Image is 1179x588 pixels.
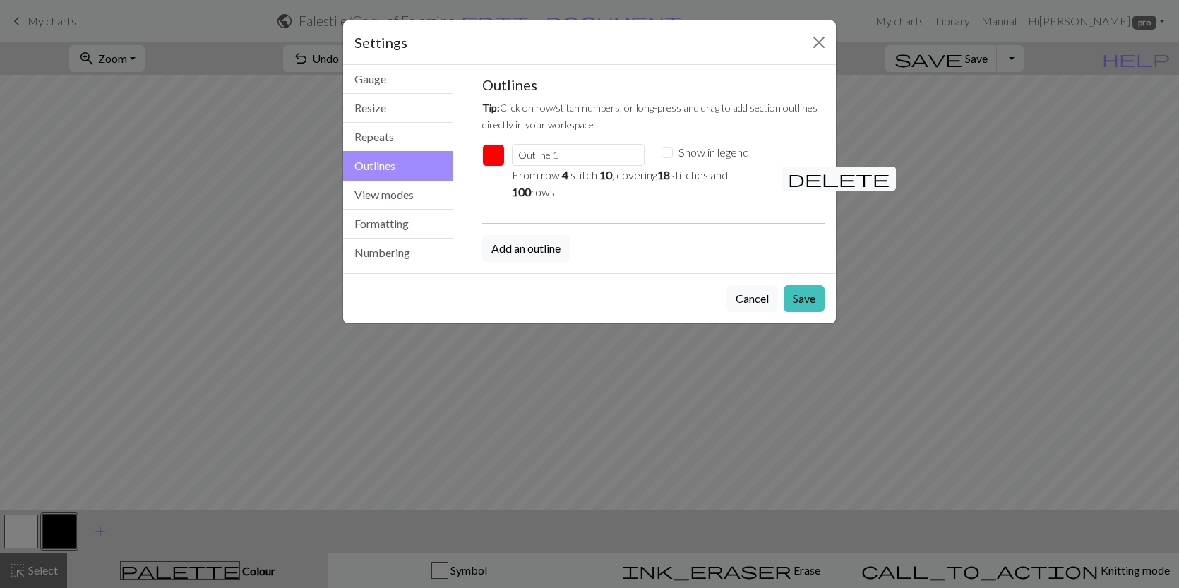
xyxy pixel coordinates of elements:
label: Show in legend [678,144,749,161]
button: Formatting [343,210,453,239]
em: 10 [599,168,612,181]
button: Add an outline [482,235,570,262]
span: delete [788,169,890,188]
button: View modes [343,181,453,210]
button: Save [784,285,825,312]
small: Click on row/stitch numbers, or long-press and drag to add section outlines directly in your work... [482,102,818,131]
h5: Outlines [482,76,825,93]
button: Remove outline [782,167,896,191]
p: From row stitch , covering stitches and rows [512,167,765,200]
em: 100 [512,185,531,198]
button: Close [808,31,830,54]
i: Remove outline [788,170,890,187]
em: 4 [562,168,568,181]
button: Cancel [726,285,778,312]
button: Outlines [343,151,453,181]
em: Tip: [482,102,500,114]
button: Numbering [343,239,453,267]
input: Show in legend [662,147,673,158]
button: Gauge [343,65,453,94]
button: Repeats [343,123,453,152]
em: 18 [657,168,670,181]
h5: Settings [354,32,407,53]
button: Resize [343,94,453,123]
